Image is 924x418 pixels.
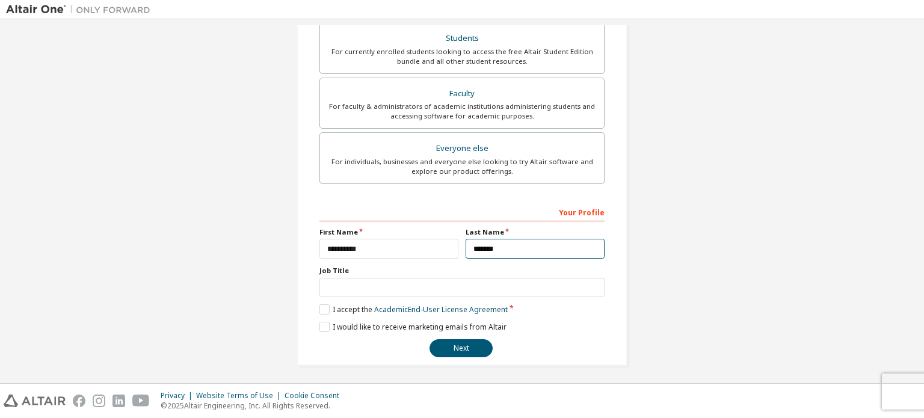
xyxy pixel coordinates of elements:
[132,395,150,407] img: youtube.svg
[319,304,508,315] label: I accept the
[327,47,597,66] div: For currently enrolled students looking to access the free Altair Student Edition bundle and all ...
[374,304,508,315] a: Academic End-User License Agreement
[327,102,597,121] div: For faculty & administrators of academic institutions administering students and accessing softwa...
[319,322,507,332] label: I would like to receive marketing emails from Altair
[161,401,346,411] p: © 2025 Altair Engineering, Inc. All Rights Reserved.
[319,227,458,237] label: First Name
[327,30,597,47] div: Students
[430,339,493,357] button: Next
[6,4,156,16] img: Altair One
[327,157,597,176] div: For individuals, businesses and everyone else looking to try Altair software and explore our prod...
[327,85,597,102] div: Faculty
[73,395,85,407] img: facebook.svg
[285,391,346,401] div: Cookie Consent
[327,140,597,157] div: Everyone else
[93,395,105,407] img: instagram.svg
[319,202,605,221] div: Your Profile
[196,391,285,401] div: Website Terms of Use
[161,391,196,401] div: Privacy
[4,395,66,407] img: altair_logo.svg
[466,227,605,237] label: Last Name
[319,266,605,275] label: Job Title
[112,395,125,407] img: linkedin.svg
